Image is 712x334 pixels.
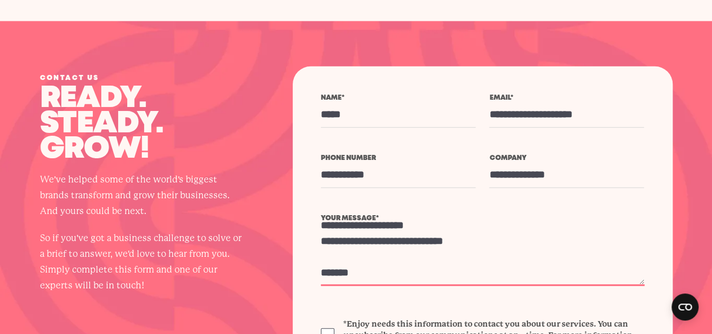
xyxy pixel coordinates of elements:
button: Open CMP widget [671,293,698,320]
label: Phone number [321,155,476,162]
div: Contact us [40,75,243,82]
p: So if you've got a business challenge to solve or a brief to answer, we'd love to hear from you. ... [40,230,243,293]
label: Email [489,95,644,101]
p: We've helped some of the world's biggest brands transform and grow their businesses. And yours co... [40,172,243,219]
p: Ready. Steady. Grow! [40,86,243,162]
label: Company [489,155,644,162]
label: Your message [321,215,644,222]
span: Upgrade [5,14,33,22]
label: Name [321,95,476,101]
